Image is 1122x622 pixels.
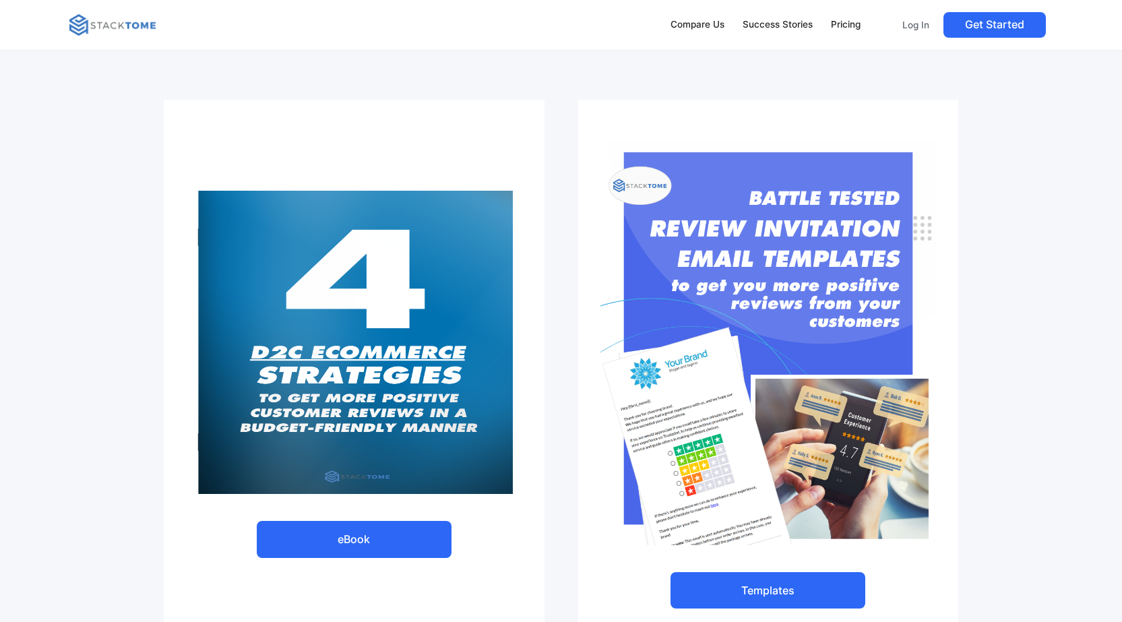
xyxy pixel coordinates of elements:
a: Success Stories [737,11,819,39]
div: Compare Us [671,18,724,32]
p: Log In [902,19,929,31]
a: Log In [894,12,938,38]
a: Pricing [825,11,867,39]
a: Compare Us [664,11,731,39]
div: Success Stories [743,18,813,32]
a: eBook [257,521,451,557]
a: Get Started [943,12,1046,38]
div: Pricing [831,18,861,32]
a: Templates [671,572,865,609]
